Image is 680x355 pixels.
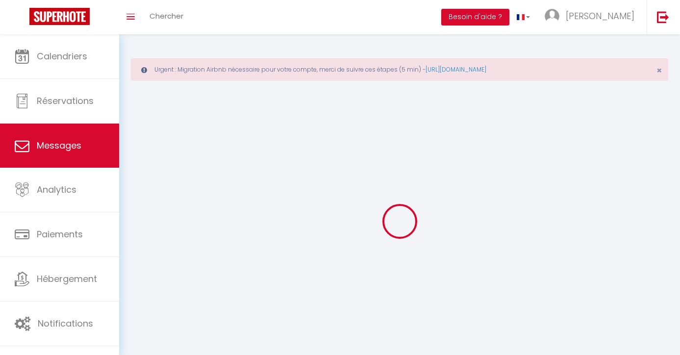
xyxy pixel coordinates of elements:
span: Hébergement [37,273,97,285]
span: Chercher [150,11,183,21]
span: Notifications [38,317,93,330]
a: [URL][DOMAIN_NAME] [426,65,486,74]
img: Super Booking [29,8,90,25]
div: Urgent : Migration Airbnb nécessaire pour votre compte, merci de suivre ces étapes (5 min) - [131,58,668,81]
span: Réservations [37,95,94,107]
span: Messages [37,139,81,152]
span: Calendriers [37,50,87,62]
span: Analytics [37,183,76,196]
img: logout [657,11,669,23]
span: × [656,64,662,76]
span: Paiements [37,228,83,240]
span: [PERSON_NAME] [566,10,634,22]
button: Ouvrir le widget de chat LiveChat [8,4,37,33]
img: ... [545,9,559,24]
button: Close [656,66,662,75]
button: Besoin d'aide ? [441,9,509,25]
